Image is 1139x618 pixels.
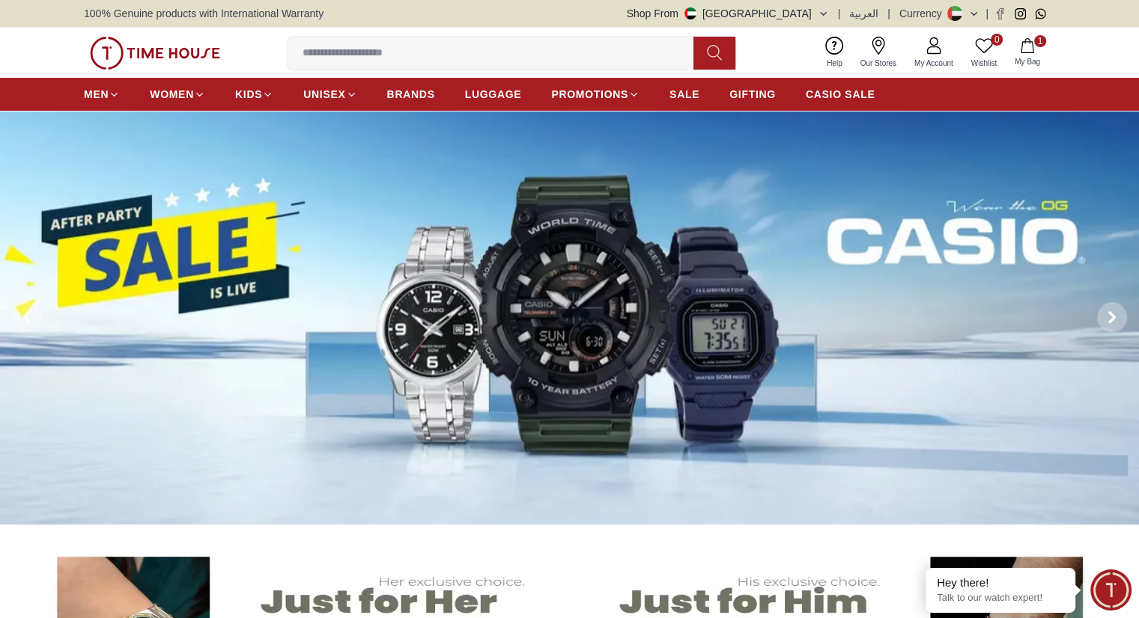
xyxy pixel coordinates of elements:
span: LUGGAGE [465,87,522,102]
span: GIFTING [729,87,776,102]
span: | [887,6,890,21]
a: WOMEN [150,81,205,108]
span: MEN [84,87,109,102]
a: CASIO SALE [806,81,875,108]
button: العربية [849,6,878,21]
button: 1My Bag [1006,35,1049,70]
a: KIDS [235,81,273,108]
span: SALE [669,87,699,102]
div: Hey there! [937,575,1064,590]
a: LUGGAGE [465,81,522,108]
span: My Account [908,58,959,69]
span: | [985,6,988,21]
div: Currency [899,6,948,21]
a: Instagram [1015,8,1026,19]
span: Our Stores [854,58,902,69]
span: PROMOTIONS [551,87,628,102]
img: United Arab Emirates [684,7,696,19]
a: Help [818,34,851,72]
button: Shop From[GEOGRAPHIC_DATA] [627,6,829,21]
span: KIDS [235,87,262,102]
a: UNISEX [303,81,356,108]
div: Chat Widget [1090,569,1132,611]
a: PROMOTIONS [551,81,640,108]
a: Facebook [994,8,1006,19]
span: WOMEN [150,87,194,102]
a: 0Wishlist [962,34,1006,72]
span: BRANDS [387,87,435,102]
a: Our Stores [851,34,905,72]
span: Help [821,58,848,69]
a: Whatsapp [1035,8,1046,19]
span: My Bag [1009,56,1046,67]
span: CASIO SALE [806,87,875,102]
a: SALE [669,81,699,108]
img: ... [90,37,220,70]
a: MEN [84,81,120,108]
a: GIFTING [729,81,776,108]
a: BRANDS [387,81,435,108]
span: UNISEX [303,87,345,102]
span: Wishlist [965,58,1003,69]
span: 100% Genuine products with International Warranty [84,6,324,21]
span: 1 [1034,35,1046,47]
span: 0 [991,34,1003,46]
p: Talk to our watch expert! [937,592,1064,605]
span: | [838,6,841,21]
